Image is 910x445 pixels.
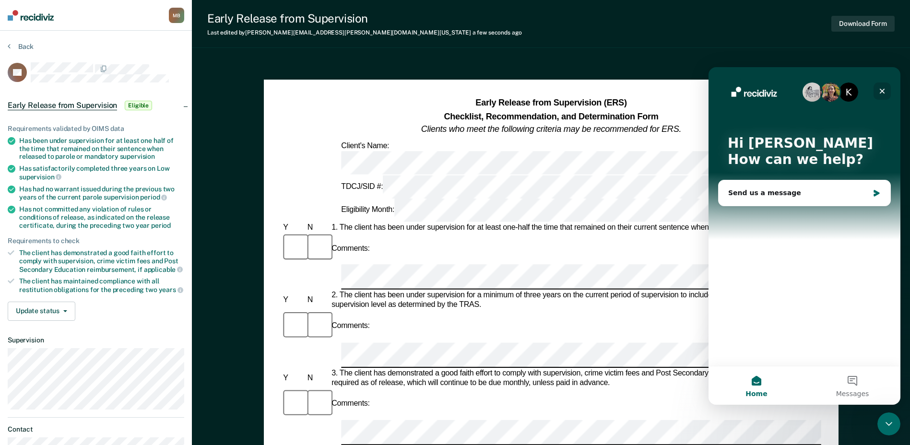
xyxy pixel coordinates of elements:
[709,67,900,405] iframe: Intercom live chat
[330,223,821,233] div: 1. The client has been under supervision for at least one-half the time that remained on their cu...
[444,111,658,121] strong: Checklist, Recommendation, and Determination Form
[125,101,152,110] span: Eligible
[19,164,184,181] div: Has satisfactorily completed three years on Low
[339,175,726,199] div: TDCJ/SID #:
[281,223,305,233] div: Y
[330,244,372,253] div: Comments:
[281,374,305,383] div: Y
[19,137,184,161] div: Has been under supervision for at least one half of the time that remained on their sentence when...
[8,10,54,21] img: Recidiviz
[330,321,372,331] div: Comments:
[19,249,184,273] div: The client has demonstrated a good faith effort to comply with supervision, crime victim fees and...
[8,125,184,133] div: Requirements validated by OIMS data
[19,185,184,201] div: Has had no warrant issued during the previous two years of the current parole supervision
[339,199,738,222] div: Eligibility Month:
[281,296,305,305] div: Y
[473,29,522,36] span: a few seconds ago
[144,266,183,273] span: applicable
[8,302,75,321] button: Update status
[8,237,184,245] div: Requirements to check
[207,29,522,36] div: Last edited by [PERSON_NAME][EMAIL_ADDRESS][PERSON_NAME][DOMAIN_NAME][US_STATE]
[8,425,184,433] dt: Contact
[305,296,329,305] div: N
[140,193,167,201] span: period
[120,152,155,160] span: supervision
[330,399,372,409] div: Comments:
[831,16,895,32] button: Download Form
[421,124,681,134] em: Clients who meet the following criteria may be recommended for ERS.
[19,277,184,293] div: The client has maintained compliance with all restitution obligations for the preceding two
[8,101,117,110] span: Early Release from Supervision
[19,173,61,181] span: supervision
[151,222,171,229] span: period
[8,42,34,51] button: Back
[19,205,184,229] div: Has not committed any violation of rules or conditions of release, as indicated on the release ce...
[330,369,821,388] div: 3. The client has demonstrated a good faith effort to comply with supervision, crime victim fees ...
[305,374,329,383] div: N
[207,12,522,25] div: Early Release from Supervision
[8,336,184,344] dt: Supervision
[475,98,626,108] strong: Early Release from Supervision (ERS)
[877,412,900,435] iframe: Intercom live chat
[330,291,821,310] div: 2. The client has been under supervision for a minimum of three years on the current period of su...
[305,223,329,233] div: N
[169,8,184,23] div: M B
[169,8,184,23] button: MB
[159,286,183,293] span: years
